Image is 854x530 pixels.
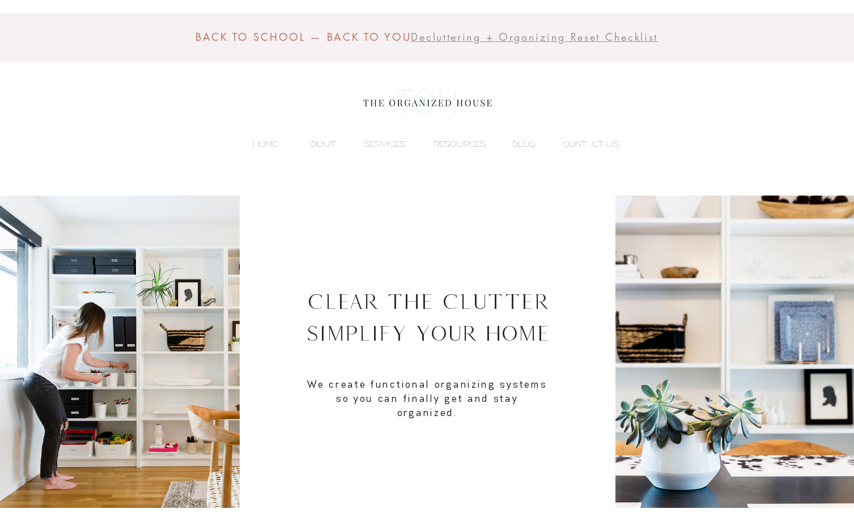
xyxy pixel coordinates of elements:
[411,30,658,44] span: Decluttering + Organizing Reset Checklist
[305,377,549,420] p: We create functional organizing systems so you can finally get and stay organized.
[428,135,491,152] p: RESOURCES
[411,31,658,44] a: Decluttering + Organizing Reset Checklist
[196,30,411,44] span: BACK TO SCHOOL — BACK TO YOU
[359,135,411,152] p: SERVICES
[507,135,541,152] p: BLOG
[491,135,541,152] a: BLOG
[358,79,497,125] img: the organized house
[341,135,411,152] a: SERVICES
[299,135,341,152] p: ABOUT
[306,289,550,345] span: Clear The Clutter Simplify Your Home
[558,135,624,152] p: CONTACT US
[541,135,624,152] a: CONTACT US
[283,135,341,152] a: ABOUT
[231,135,624,152] nav: Site
[247,135,283,152] p: HOME
[231,135,283,152] a: HOME
[411,135,491,152] a: RESOURCES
